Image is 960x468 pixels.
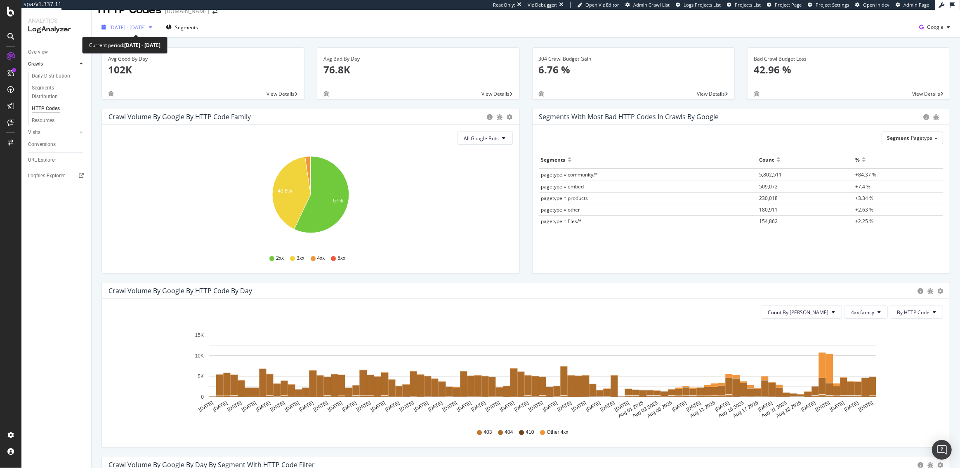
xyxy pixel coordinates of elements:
text: [DATE] [255,400,271,413]
text: [DATE] [312,400,329,413]
p: 6.76 % [539,63,729,77]
div: Logfiles Explorer [28,172,65,180]
span: Other 4xx [547,429,568,436]
text: [DATE] [485,400,501,413]
div: bug [754,91,760,96]
text: [DATE] [341,400,358,413]
div: Crawls [28,60,43,68]
span: 4xx [317,255,325,262]
svg: A chart. [109,325,943,421]
div: bug [323,91,329,96]
a: Open Viz Editor [577,2,619,8]
div: bug [108,91,114,96]
text: Aug 01 2025 [617,400,644,419]
div: Segments [541,153,566,166]
span: Open in dev [863,2,889,8]
span: Google [927,24,943,31]
div: Segments Distribution [32,84,78,101]
span: Admin Crawl List [633,2,670,8]
a: Overview [28,48,85,56]
div: LogAnalyzer [28,25,85,34]
div: HTTP Codes [32,104,60,113]
div: Bad Crawl Budget Loss [754,55,943,63]
div: Segments with most bad HTTP codes in Crawls by google [539,113,719,121]
div: Current period: [89,40,160,50]
text: 57% [333,198,343,204]
text: Aug 11 2025 [689,400,716,419]
text: [DATE] [370,400,386,413]
a: Segments Distribution [32,84,85,101]
span: 3xx [297,255,304,262]
div: gear [937,462,943,468]
a: Admin Page [896,2,929,8]
text: 10K [195,353,204,359]
a: Visits [28,128,77,137]
text: [DATE] [327,400,343,413]
a: Admin Crawl List [625,2,670,8]
text: [DATE] [226,400,243,413]
span: View Details [912,90,940,97]
span: pagetype = other [541,206,580,213]
text: Aug 03 2025 [632,400,659,419]
span: 4xx family [851,309,874,316]
a: HTTP Codes [32,104,85,113]
text: 0 [201,394,204,400]
a: Open in dev [855,2,889,8]
button: By HTTP Code [890,306,943,319]
div: bug [927,288,933,294]
div: Conversions [28,140,56,149]
span: Pagetype [911,134,932,141]
span: +84.37 % [855,171,876,178]
text: [DATE] [399,400,415,413]
text: Aug 05 2025 [646,400,673,419]
text: 5K [198,374,204,379]
div: [DOMAIN_NAME] [165,7,209,15]
span: +2.63 % [855,206,873,213]
text: [DATE] [269,400,286,413]
a: Project Settings [808,2,849,8]
div: bug [933,114,939,120]
text: [DATE] [499,400,515,413]
text: [DATE] [858,400,874,413]
span: 5xx [337,255,345,262]
text: [DATE] [671,400,688,413]
text: [DATE] [284,400,300,413]
button: [DATE] - [DATE] [98,21,156,34]
div: circle-info [918,288,923,294]
text: [DATE] [456,400,472,413]
div: ReadOnly: [493,2,515,8]
text: [DATE] [298,400,314,413]
div: Overview [28,48,48,56]
span: pagetype = files/* [541,218,582,225]
text: [DATE] [427,400,443,413]
text: Aug 23 2025 [775,400,802,419]
span: Segment [887,134,909,141]
div: bug [539,91,545,96]
div: gear [507,114,513,120]
text: Aug 17 2025 [732,400,759,419]
text: [DATE] [470,400,487,413]
span: 410 [526,429,534,436]
div: Count [760,153,774,166]
svg: A chart. [109,151,513,247]
p: 76.8K [323,63,513,77]
text: 15K [195,332,204,338]
span: View Details [267,90,295,97]
div: % [855,153,860,166]
text: Aug 21 2025 [761,400,788,419]
text: [DATE] [843,400,860,413]
text: [DATE] [241,400,257,413]
text: [DATE] [614,400,630,413]
span: Logs Projects List [684,2,721,8]
button: Google [916,21,953,34]
text: [DATE] [198,400,214,413]
span: pagetype = embed [541,183,584,190]
span: pagetype = community/* [541,171,598,178]
text: [DATE] [757,400,774,413]
div: Daily Distribution [32,72,70,80]
div: Crawl Volume by google by HTTP Code by Day [109,287,252,295]
div: 304 Crawl Budget Gain [539,55,729,63]
div: Viz Debugger: [528,2,557,8]
text: [DATE] [528,400,544,413]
